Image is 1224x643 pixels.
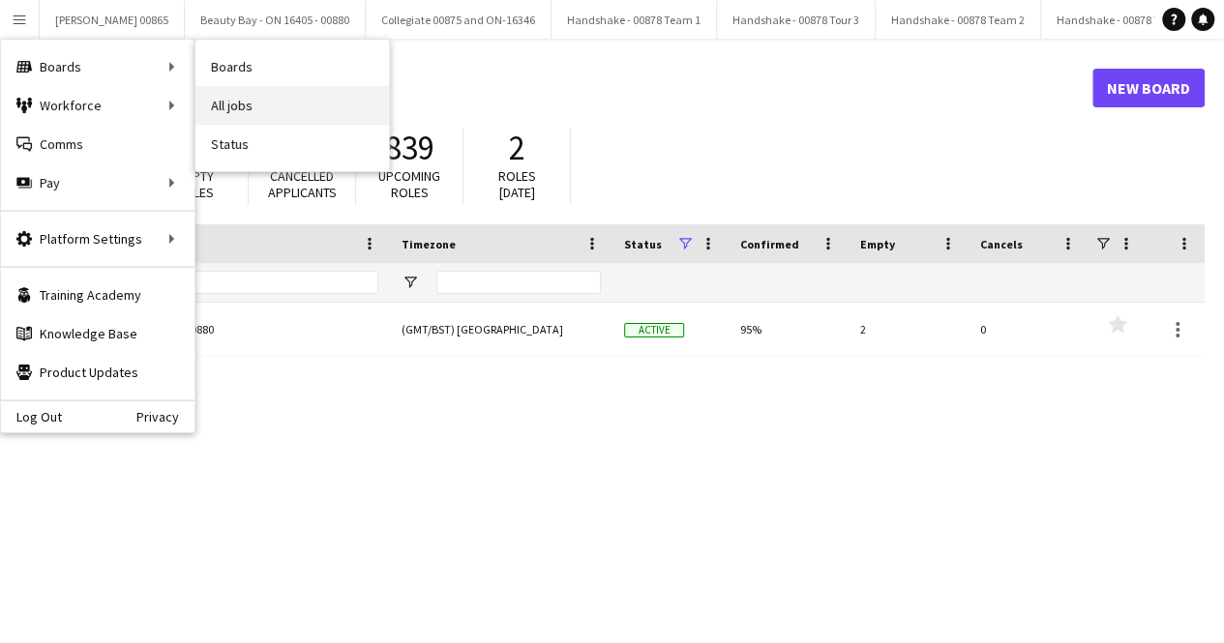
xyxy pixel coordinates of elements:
[969,303,1089,356] div: 0
[740,237,799,251] span: Confirmed
[498,167,536,201] span: Roles [DATE]
[40,1,185,39] button: [PERSON_NAME] 00865
[1,125,194,163] a: Comms
[195,125,389,163] a: Status
[45,303,378,357] a: Beauty Bay - ON 16405 - 00880
[729,303,849,356] div: 95%
[552,1,717,39] button: Handshake - 00878 Team 1
[624,237,662,251] span: Status
[136,409,194,424] a: Privacy
[366,1,552,39] button: Collegiate 00875 and ON-16346
[509,127,525,169] span: 2
[436,271,601,294] input: Timezone Filter Input
[876,1,1041,39] button: Handshake - 00878 Team 2
[624,323,684,337] span: Active
[1,353,194,392] a: Product Updates
[980,237,1023,251] span: Cancels
[268,167,337,201] span: Cancelled applicants
[1,219,194,258] div: Platform Settings
[385,127,434,169] span: 839
[80,271,378,294] input: Board name Filter Input
[1092,69,1205,107] a: New Board
[860,237,895,251] span: Empty
[185,1,366,39] button: Beauty Bay - ON 16405 - 00880
[1,276,194,314] a: Training Academy
[849,303,969,356] div: 2
[1041,1,1207,39] button: Handshake - 00878 Team 4
[717,1,876,39] button: Handshake - 00878 Tour 3
[390,303,612,356] div: (GMT/BST) [GEOGRAPHIC_DATA]
[402,274,419,291] button: Open Filter Menu
[1,314,194,353] a: Knowledge Base
[1,47,194,86] div: Boards
[195,47,389,86] a: Boards
[378,167,440,201] span: Upcoming roles
[195,86,389,125] a: All jobs
[1,163,194,202] div: Pay
[34,73,1092,102] h1: Boards
[1,409,62,424] a: Log Out
[1,86,194,125] div: Workforce
[402,237,456,251] span: Timezone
